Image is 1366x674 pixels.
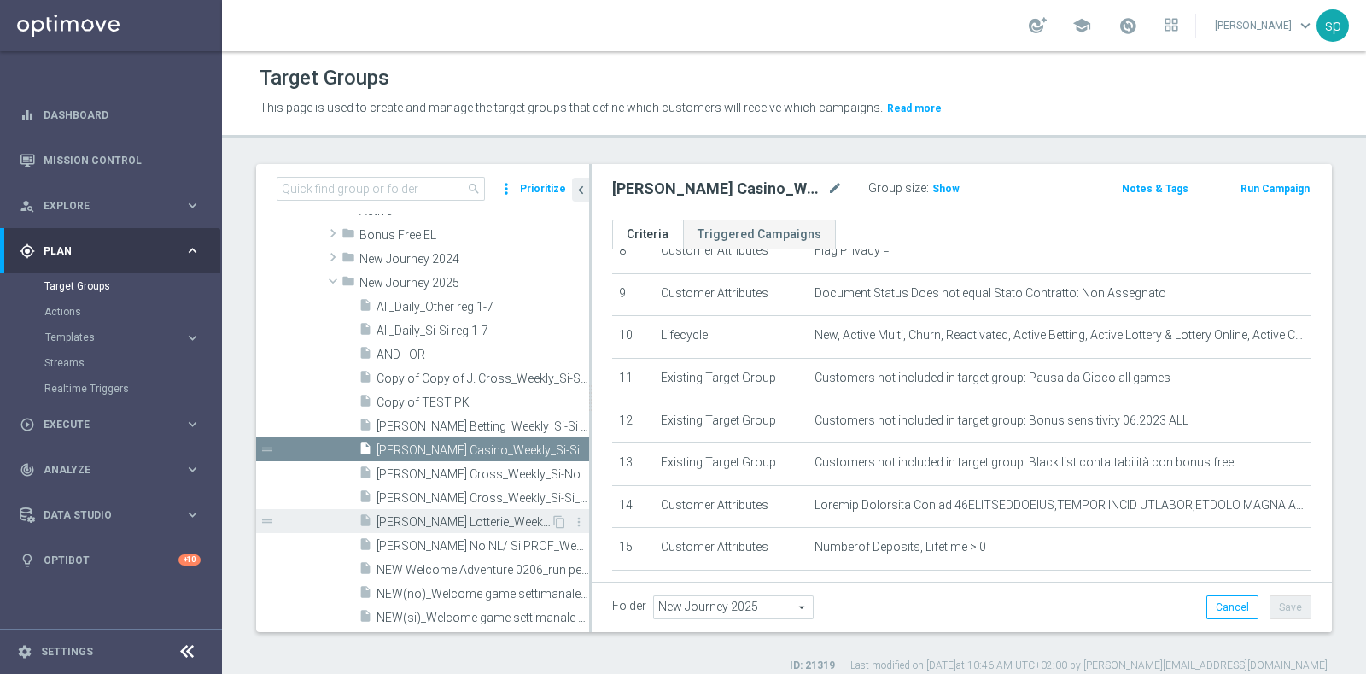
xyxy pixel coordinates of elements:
span: J. Cross_Weekly_Si-No_reg 8-16 [377,467,589,482]
label: ID: 21319 [790,659,835,673]
span: This page is used to create and manage the target groups that define which customers will receive... [260,101,883,114]
div: Mission Control [20,138,201,183]
i: insert_drive_file [359,418,372,437]
td: Existing Target Group [654,443,808,486]
a: Optibot [44,537,178,583]
i: gps_fixed [20,243,35,259]
td: 11 [612,358,654,401]
i: more_vert [498,177,515,201]
div: Realtime Triggers [44,376,220,401]
a: Target Groups [44,279,178,293]
span: Copy of TEST PK [377,396,589,410]
button: Run Campaign [1239,179,1311,198]
button: Templates keyboard_arrow_right [44,331,201,344]
a: Actions [44,305,178,319]
div: Actions [44,299,220,325]
span: New Journey 2025 [359,276,589,290]
span: search [467,182,481,196]
td: Lifecycle [654,316,808,359]
i: insert_drive_file [359,561,372,581]
div: Streams [44,350,220,376]
button: Mission Control [19,154,201,167]
span: Loremip Dolorsita Con ad 46ELITSEDDOEIUS,TEMPOR INCID UTLABOR,ETDOLO MAGNA ALI 140,ENIMAD MINIM V... [814,498,1305,513]
span: New Journey 2024 [359,252,589,267]
i: insert_drive_file [359,442,372,461]
span: Customers not included in target group: Black list contattabilità con bonus free [814,455,1234,470]
i: insert_drive_file [359,489,372,509]
span: Templates [45,332,167,343]
label: Folder [612,599,646,613]
td: Customer Attributes [654,273,808,316]
div: track_changes Analyze keyboard_arrow_right [19,463,201,477]
i: insert_drive_file [359,394,372,413]
i: insert_drive_file [359,609,372,629]
button: person_search Explore keyboard_arrow_right [19,199,201,213]
span: New, Active Multi, Churn, Reactivated, Active Betting, Active Lottery & Lottery Online, Active Ca... [814,328,1305,343]
span: J. Betting_Weekly_Si-Si reg 8-16 [377,419,589,434]
td: 14 [612,485,654,528]
i: chevron_left [573,182,589,198]
td: Customer Attributes [654,485,808,528]
i: insert_drive_file [359,513,372,533]
h1: Target Groups [260,66,389,91]
a: Mission Control [44,138,201,183]
span: Plan [44,246,184,256]
span: Execute [44,419,184,430]
button: Prioritize [517,178,569,201]
i: lightbulb [20,553,35,568]
div: Explore [20,198,184,214]
a: Streams [44,356,178,370]
a: Realtime Triggers [44,382,178,396]
span: NEW(si)_Welcome game settimanale 2025 [377,611,589,625]
td: 15 [612,528,654,571]
td: Customer Attributes [654,528,808,571]
span: Numberof Deposits, Lifetime > 0 [814,540,986,554]
span: Show [932,183,960,195]
i: keyboard_arrow_right [184,243,201,259]
i: track_changes [20,462,35,478]
td: 8 [612,232,654,274]
span: AND - OR [377,348,589,362]
a: Triggered Campaigns [683,220,836,249]
div: Optibot [20,537,201,583]
label: Group size [868,181,926,196]
span: Document Status Does not equal Stato Contratto: Non Assegnato [814,286,1166,301]
i: keyboard_arrow_right [184,197,201,214]
div: Templates [45,332,184,343]
button: Cancel [1206,595,1258,619]
div: lightbulb Optibot +10 [19,554,201,567]
span: Flag Privacy = 1 [814,243,899,258]
input: Quick find group or folder [277,177,485,201]
td: Existing Target Group [654,358,808,401]
td: 13 [612,443,654,486]
div: +10 [178,554,201,566]
span: NEW Welcome Adventure 0206_run per NPPL [377,563,589,577]
span: school [1072,16,1091,35]
span: NEW(no)_Welcome game settimanale 2025 [377,587,589,601]
button: Read more [885,99,943,118]
div: Templates [44,325,220,350]
span: Explore [44,201,184,211]
a: Criteria [612,220,683,249]
button: Notes & Tags [1120,179,1190,198]
i: equalizer [20,108,35,123]
a: [PERSON_NAME]keyboard_arrow_down [1213,13,1316,38]
div: sp [1316,9,1349,42]
label: Last modified on [DATE] at 10:46 AM UTC+02:00 by [PERSON_NAME][EMAIL_ADDRESS][DOMAIN_NAME] [850,659,1328,673]
i: mode_edit [827,179,843,199]
i: Duplicate Target group [552,515,566,529]
i: keyboard_arrow_right [184,461,201,478]
td: Existing Target Group [654,401,808,443]
span: Copy of Copy of J. Cross_Weekly_Si-Si_reg 8-16 [377,372,589,386]
td: 10 [612,316,654,359]
button: gps_fixed Plan keyboard_arrow_right [19,244,201,258]
i: keyboard_arrow_right [184,330,201,346]
span: Analyze [44,465,184,475]
button: Data Studio keyboard_arrow_right [19,508,201,522]
i: insert_drive_file [359,537,372,557]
